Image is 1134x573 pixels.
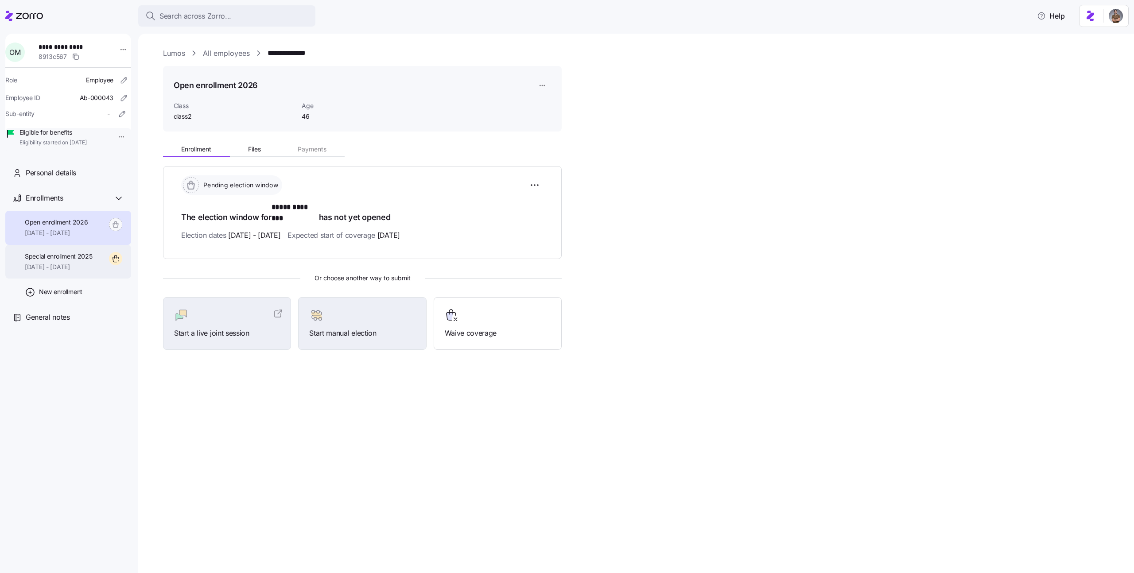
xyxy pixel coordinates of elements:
[159,11,231,22] span: Search across Zorro...
[5,109,35,118] span: Sub-entity
[25,252,93,261] span: Special enrollment 2025
[138,5,315,27] button: Search across Zorro...
[174,328,280,339] span: Start a live joint session
[181,202,544,223] h1: The election window for has not yet opened
[5,76,17,85] span: Role
[86,76,113,85] span: Employee
[25,263,93,271] span: [DATE] - [DATE]
[80,93,113,102] span: Ab-000043
[445,328,551,339] span: Waive coverage
[174,80,258,91] h1: Open enrollment 2026
[377,230,400,241] span: [DATE]
[163,273,562,283] span: Or choose another way to submit
[1109,9,1123,23] img: 4405efb6-a4ff-4e3b-b971-a8a12b62b3ee-1719735568656.jpeg
[287,230,400,241] span: Expected start of coverage
[174,112,295,121] span: class2
[39,52,67,61] span: 8913c567
[9,49,20,56] span: O M
[19,128,87,137] span: Eligible for benefits
[25,228,88,237] span: [DATE] - [DATE]
[19,139,87,147] span: Eligibility started on [DATE]
[298,146,326,152] span: Payments
[26,193,63,204] span: Enrollments
[107,109,110,118] span: -
[302,101,391,110] span: Age
[181,230,280,241] span: Election dates
[26,312,70,323] span: General notes
[201,181,278,190] span: Pending election window
[26,167,76,178] span: Personal details
[39,287,82,296] span: New enrollment
[228,230,280,241] span: [DATE] - [DATE]
[248,146,261,152] span: Files
[163,48,185,59] a: Lumos
[25,218,88,227] span: Open enrollment 2026
[5,93,40,102] span: Employee ID
[302,112,391,121] span: 46
[174,101,295,110] span: Class
[181,146,211,152] span: Enrollment
[1037,11,1065,21] span: Help
[1030,7,1072,25] button: Help
[203,48,250,59] a: All employees
[309,328,415,339] span: Start manual election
